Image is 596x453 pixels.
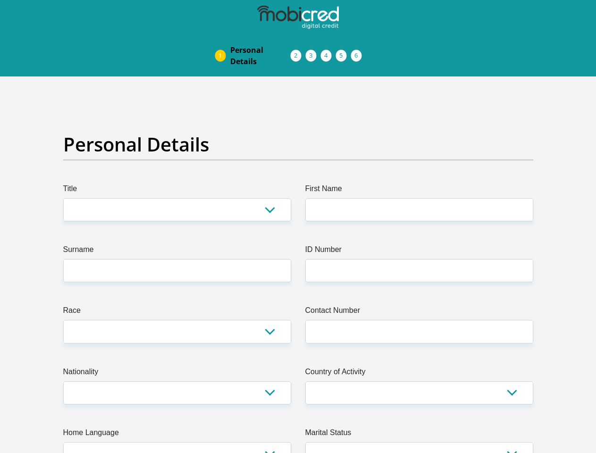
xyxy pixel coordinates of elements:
[223,41,298,71] a: PersonalDetails
[305,305,533,320] label: Contact Number
[305,427,533,442] label: Marital Status
[305,183,533,198] label: First Name
[63,133,533,156] h2: Personal Details
[305,366,533,381] label: Country of Activity
[63,259,291,282] input: Surname
[230,44,291,67] span: Personal Details
[305,244,533,259] label: ID Number
[305,198,533,221] input: First Name
[257,6,338,29] img: mobicred logo
[63,427,291,442] label: Home Language
[63,244,291,259] label: Surname
[63,366,291,381] label: Nationality
[305,259,533,282] input: ID Number
[305,320,533,343] input: Contact Number
[63,183,291,198] label: Title
[63,305,291,320] label: Race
